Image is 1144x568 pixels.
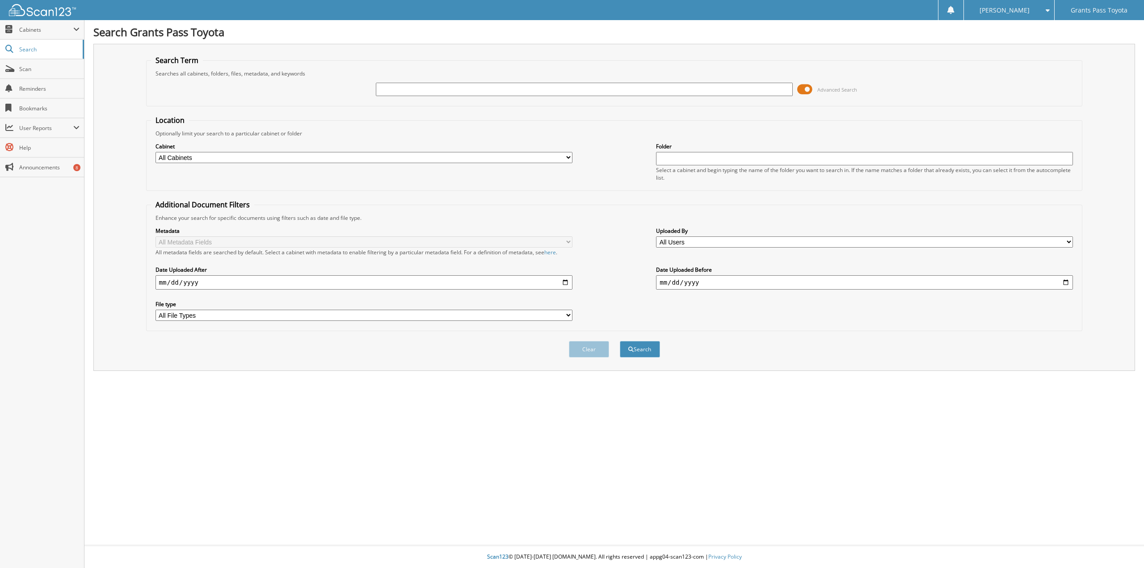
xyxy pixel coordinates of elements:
label: Folder [656,143,1073,150]
div: All metadata fields are searched by default. Select a cabinet with metadata to enable filtering b... [156,248,572,256]
span: Advanced Search [817,86,857,93]
legend: Location [151,115,189,125]
legend: Additional Document Filters [151,200,254,210]
a: Privacy Policy [708,553,742,560]
div: Enhance your search for specific documents using filters such as date and file type. [151,214,1078,222]
span: Reminders [19,85,80,93]
img: scan123-logo-white.svg [9,4,76,16]
div: Select a cabinet and begin typing the name of the folder you want to search in. If the name match... [656,166,1073,181]
span: Scan123 [487,553,509,560]
span: Grants Pass Toyota [1071,8,1127,13]
label: Date Uploaded Before [656,266,1073,273]
legend: Search Term [151,55,203,65]
span: Scan [19,65,80,73]
a: here [544,248,556,256]
div: 8 [73,164,80,171]
div: © [DATE]-[DATE] [DOMAIN_NAME]. All rights reserved | appg04-scan123-com | [84,546,1144,568]
span: Cabinets [19,26,73,34]
span: Announcements [19,164,80,171]
input: start [156,275,572,290]
h1: Search Grants Pass Toyota [93,25,1135,39]
span: User Reports [19,124,73,132]
span: Search [19,46,78,53]
input: end [656,275,1073,290]
button: Clear [569,341,609,358]
button: Search [620,341,660,358]
div: Optionally limit your search to a particular cabinet or folder [151,130,1078,137]
span: Bookmarks [19,105,80,112]
span: [PERSON_NAME] [980,8,1030,13]
label: Uploaded By [656,227,1073,235]
span: Help [19,144,80,151]
label: Cabinet [156,143,572,150]
label: Date Uploaded After [156,266,572,273]
label: File type [156,300,572,308]
div: Searches all cabinets, folders, files, metadata, and keywords [151,70,1078,77]
label: Metadata [156,227,572,235]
